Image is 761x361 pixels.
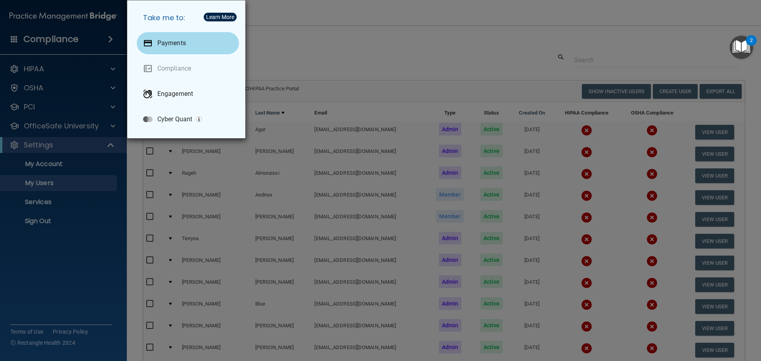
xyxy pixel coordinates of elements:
button: Learn More [204,13,237,21]
h5: Take me to: [137,7,239,29]
a: Engagement [137,83,239,105]
p: Engagement [157,90,193,98]
a: Compliance [137,57,239,80]
div: Learn More [206,14,234,20]
div: 2 [750,40,753,51]
button: Open Resource Center, 2 new notifications [730,36,753,59]
a: Payments [137,32,239,54]
a: Cyber Quant [137,108,239,130]
p: Payments [157,39,186,47]
p: Cyber Quant [157,115,192,123]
